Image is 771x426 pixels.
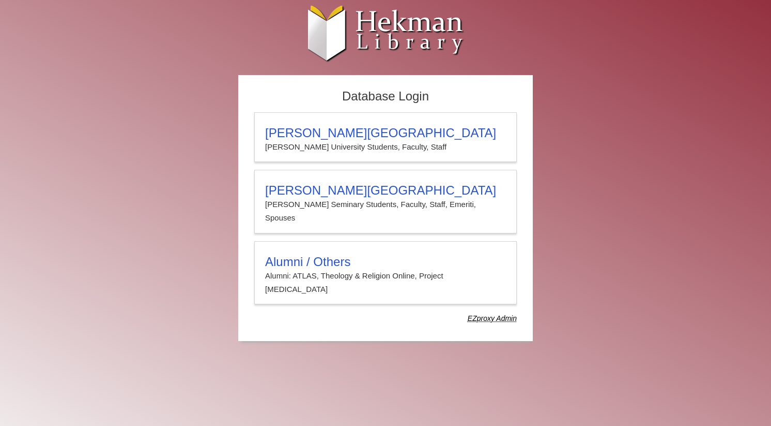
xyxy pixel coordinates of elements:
[265,255,506,269] h3: Alumni / Others
[468,314,517,322] dfn: Use Alumni login
[265,126,506,140] h3: [PERSON_NAME][GEOGRAPHIC_DATA]
[265,269,506,297] p: Alumni: ATLAS, Theology & Religion Online, Project [MEDICAL_DATA]
[254,112,517,162] a: [PERSON_NAME][GEOGRAPHIC_DATA][PERSON_NAME] University Students, Faculty, Staff
[265,140,506,154] p: [PERSON_NAME] University Students, Faculty, Staff
[254,170,517,233] a: [PERSON_NAME][GEOGRAPHIC_DATA][PERSON_NAME] Seminary Students, Faculty, Staff, Emeriti, Spouses
[265,183,506,198] h3: [PERSON_NAME][GEOGRAPHIC_DATA]
[265,198,506,225] p: [PERSON_NAME] Seminary Students, Faculty, Staff, Emeriti, Spouses
[249,86,522,107] h2: Database Login
[265,255,506,297] summary: Alumni / OthersAlumni: ATLAS, Theology & Religion Online, Project [MEDICAL_DATA]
